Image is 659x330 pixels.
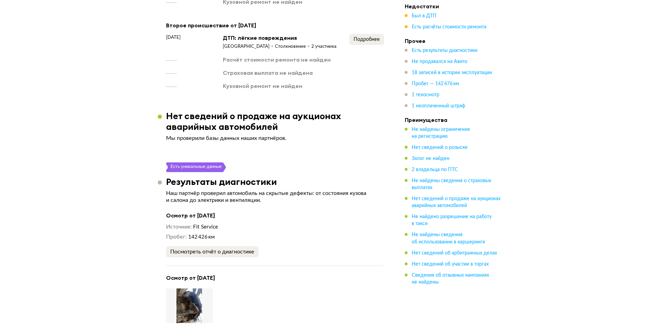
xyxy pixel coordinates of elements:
[412,48,477,53] span: Есть результаты диагностики
[166,246,258,257] button: Посмотреть отчёт о диагностике
[166,110,392,132] h3: Нет сведений о продаже на аукционах аварийных автомобилей
[166,288,213,323] img: Car Photo
[166,212,384,219] h4: Осмотр от [DATE]
[412,92,439,97] span: 1 техосмотр
[311,44,337,50] div: 2 участника
[405,3,502,10] h4: Недостатки
[166,233,187,241] dt: Пробег
[223,82,302,90] div: Кузовной ремонт не найден
[412,250,497,255] span: Нет сведений об арбитражных делах
[412,261,489,266] span: Нет сведений об участии в торгах
[166,223,192,231] dt: Источник
[166,21,384,30] div: Второе происшествие от [DATE]
[412,145,468,150] span: Нет сведений о розыске
[412,81,459,86] span: Пробег — 142 476 км
[223,69,313,77] div: Страховая выплата не найдена
[405,37,502,44] h4: Прочее
[223,34,337,42] div: ДТП: лёгкие повреждения
[412,25,486,29] span: Есть расчёты стоимости ремонта
[412,156,449,161] span: Залог не найден
[166,34,181,41] span: [DATE]
[412,104,465,108] span: 1 неоплаченный штраф
[188,234,215,240] span: 142 426 км
[223,44,275,50] div: [GEOGRAPHIC_DATA]
[412,14,437,18] span: Был в ДТП
[412,167,458,172] span: 2 владельца по ПТС
[166,190,384,204] p: Наш партнёр проверил автомобиль на скрытые дефекты: от состояния кузова и салона до электрики и в...
[170,248,254,255] div: Посмотреть отчёт о диагностике
[193,224,218,230] span: Fit Service
[166,135,384,142] p: Мы проверили базы данных наших партнёров.
[412,196,501,208] span: Нет сведений о продаже на аукционах аварийных автомобилей
[412,273,489,284] span: Сведения об отзывных кампаниях не найдены
[223,56,331,63] div: Расчёт стоимости ремонта не найден
[349,34,384,45] button: Подробнее
[412,232,485,244] span: Не найдены сведения об использовании в каршеринге
[412,178,491,190] span: Не найдены сведения о страховых выплатах
[412,59,467,64] span: Не продавался на Авито
[275,44,311,50] div: Столкновение
[412,214,492,226] span: Не найдено разрешение на работу в такси
[166,176,277,187] h3: Результаты диагностики
[412,127,470,139] span: Не найдены ограничения на регистрацию
[170,162,222,172] div: Есть уникальные данные
[354,37,380,42] span: Подробнее
[166,274,384,282] h4: Осмотр от [DATE]
[412,70,492,75] span: 18 записей в истории эксплуатации
[405,116,502,123] h4: Преимущества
